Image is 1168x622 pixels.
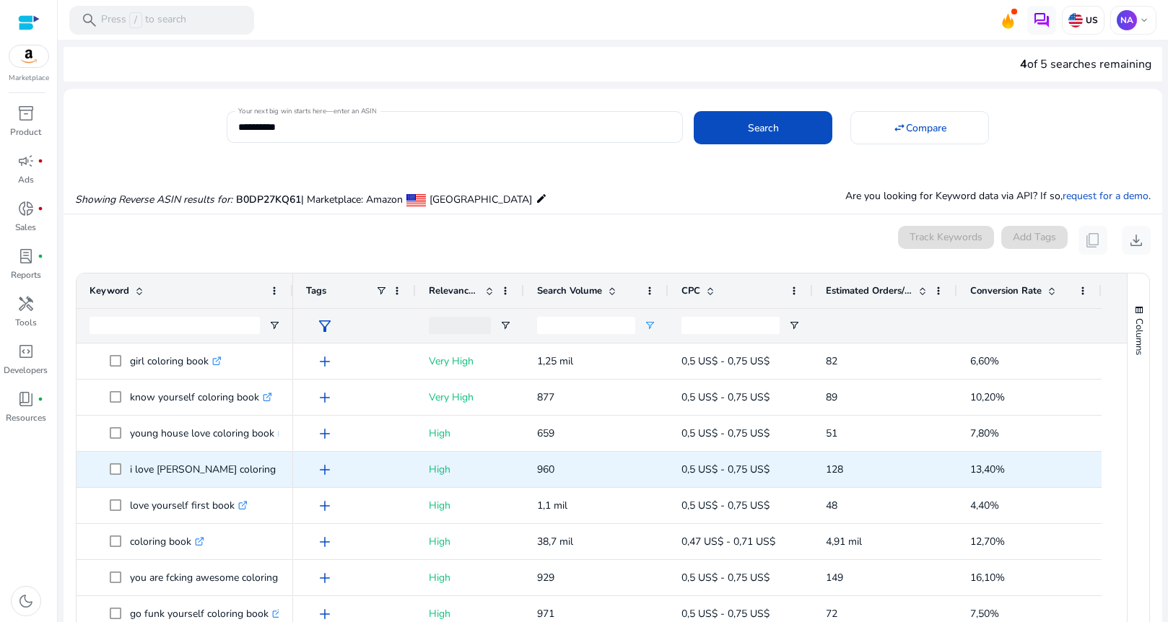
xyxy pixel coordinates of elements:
p: love yourself first book [130,491,248,520]
span: 6,60% [970,354,999,368]
span: Search Volume [537,284,602,297]
p: Marketplace [9,73,49,84]
span: 929 [537,571,554,584]
span: 4,91 mil [826,535,862,548]
input: CPC Filter Input [681,317,780,334]
span: | Marketplace: Amazon [301,193,403,206]
span: 0,5 US$ - 0,75 US$ [681,426,770,440]
p: High [429,419,511,448]
span: 877 [537,390,554,404]
button: download [1122,226,1151,255]
p: Tools [15,316,37,329]
span: 0,5 US$ - 0,75 US$ [681,463,770,476]
p: know yourself coloring book [130,382,272,412]
span: 72 [826,607,837,621]
span: Columns [1133,318,1146,355]
span: Tags [306,284,326,297]
span: 149 [826,571,843,584]
input: Search Volume Filter Input [537,317,635,334]
span: add [316,533,334,551]
span: [GEOGRAPHIC_DATA] [430,193,532,206]
mat-label: Your next big win starts here—enter an ASIN [238,106,376,116]
span: 0,5 US$ - 0,75 US$ [681,499,770,512]
span: donut_small [17,200,35,217]
img: us.svg [1068,13,1083,27]
span: 0,5 US$ - 0,75 US$ [681,354,770,368]
span: B0DP27KQ61 [236,193,301,206]
p: High [429,527,511,556]
span: 971 [537,607,554,621]
span: fiber_manual_record [38,396,43,402]
span: campaign [17,152,35,170]
span: dark_mode [17,592,35,610]
button: Search [694,111,832,144]
span: book_4 [17,390,35,408]
span: 38,7 mil [537,535,573,548]
p: i love [PERSON_NAME] coloring book [130,455,314,484]
p: Very High [429,346,511,376]
button: Open Filter Menu [788,320,800,331]
a: request for a demo [1063,189,1149,203]
span: fiber_manual_record [38,206,43,211]
p: Product [10,126,41,139]
p: High [429,563,511,592]
span: 7,80% [970,426,999,440]
span: filter_alt [316,317,334,335]
p: you are fcking awesome coloring book [130,563,316,592]
span: 4 [1020,56,1027,72]
mat-icon: edit [536,190,547,207]
span: 0,47 US$ - 0,71 US$ [681,535,775,548]
input: Keyword Filter Input [90,317,260,334]
p: Very High [429,382,511,412]
span: Compare [906,121,946,136]
span: add [316,461,334,478]
p: young house love coloring book [130,419,287,448]
span: 0,5 US$ - 0,75 US$ [681,571,770,584]
span: 1,1 mil [537,499,567,512]
span: 960 [537,463,554,476]
span: 48 [826,499,837,512]
span: download [1128,232,1145,249]
span: 1,25 mil [537,354,573,368]
span: / [129,12,142,28]
p: girl coloring book [130,346,222,376]
span: 10,20% [970,390,1005,404]
span: 82 [826,354,837,368]
span: 4,40% [970,499,999,512]
span: lab_profile [17,248,35,265]
span: 89 [826,390,837,404]
span: 128 [826,463,843,476]
span: Relevance Score [429,284,479,297]
span: add [316,425,334,442]
button: Open Filter Menu [500,320,511,331]
p: NA [1117,10,1137,30]
p: Sales [15,221,36,234]
p: Press to search [101,12,186,28]
span: fiber_manual_record [38,253,43,259]
span: 0,5 US$ - 0,75 US$ [681,390,770,404]
span: Conversion Rate [970,284,1042,297]
span: 12,70% [970,535,1005,548]
span: Estimated Orders/Month [826,284,912,297]
span: CPC [681,284,700,297]
span: fiber_manual_record [38,158,43,164]
p: Are you looking for Keyword data via API? If so, . [845,188,1151,203]
p: coloring book [130,527,204,556]
span: 659 [537,426,554,440]
span: 13,40% [970,463,1005,476]
p: US [1083,14,1098,26]
button: Compare [850,111,989,144]
p: Developers [4,364,48,377]
button: Open Filter Menu [644,320,655,331]
mat-icon: swap_horiz [893,121,906,134]
span: 51 [826,426,837,440]
p: High [429,491,511,520]
span: handyman [17,295,35,312]
span: add [316,569,334,587]
span: search [81,12,98,29]
span: 16,10% [970,571,1005,584]
span: keyboard_arrow_down [1138,14,1150,26]
span: 7,50% [970,607,999,621]
p: Ads [18,173,34,186]
img: amazon.svg [9,45,48,67]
